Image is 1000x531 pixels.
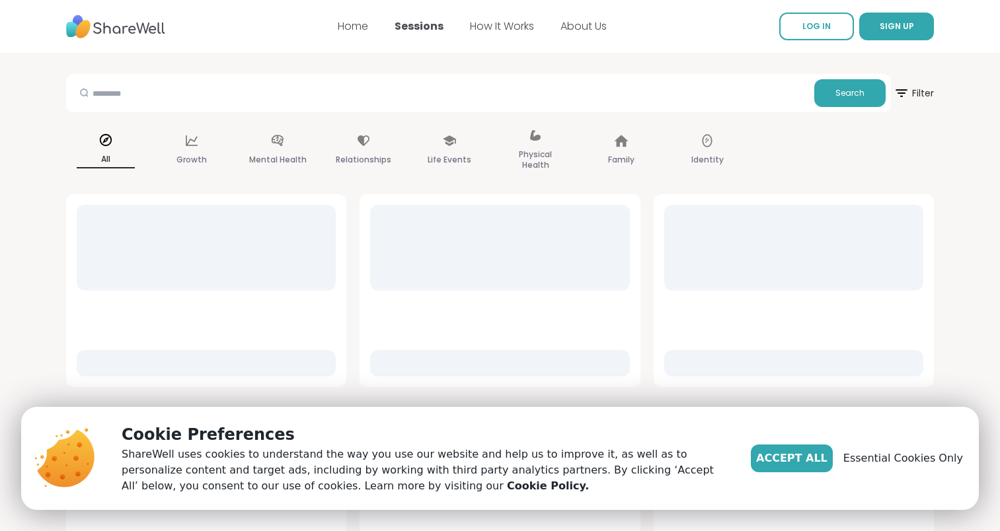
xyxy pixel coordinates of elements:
p: Physical Health [506,147,564,173]
a: LOG IN [779,13,854,40]
button: Filter [894,74,934,112]
p: Growth [176,152,207,168]
span: LOG IN [802,20,831,32]
a: How It Works [470,18,534,34]
span: Filter [894,77,934,109]
span: Accept All [756,450,827,466]
p: All [77,151,135,168]
a: Home [338,18,368,34]
a: Cookie Policy. [507,478,589,494]
p: ShareWell uses cookies to understand the way you use our website and help us to improve it, as we... [122,446,730,494]
button: Search [814,79,886,107]
img: ShareWell Nav Logo [66,9,165,45]
button: Accept All [751,444,833,472]
p: Mental Health [249,152,307,168]
a: Sessions [395,18,443,34]
span: Search [835,87,865,99]
p: Relationships [336,152,391,168]
span: Essential Cookies Only [843,450,963,466]
button: SIGN UP [859,13,934,40]
p: Identity [691,152,724,168]
span: SIGN UP [880,20,914,32]
p: Life Events [428,152,471,168]
p: Family [608,152,635,168]
a: About Us [560,18,607,34]
p: Cookie Preferences [122,423,730,446]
